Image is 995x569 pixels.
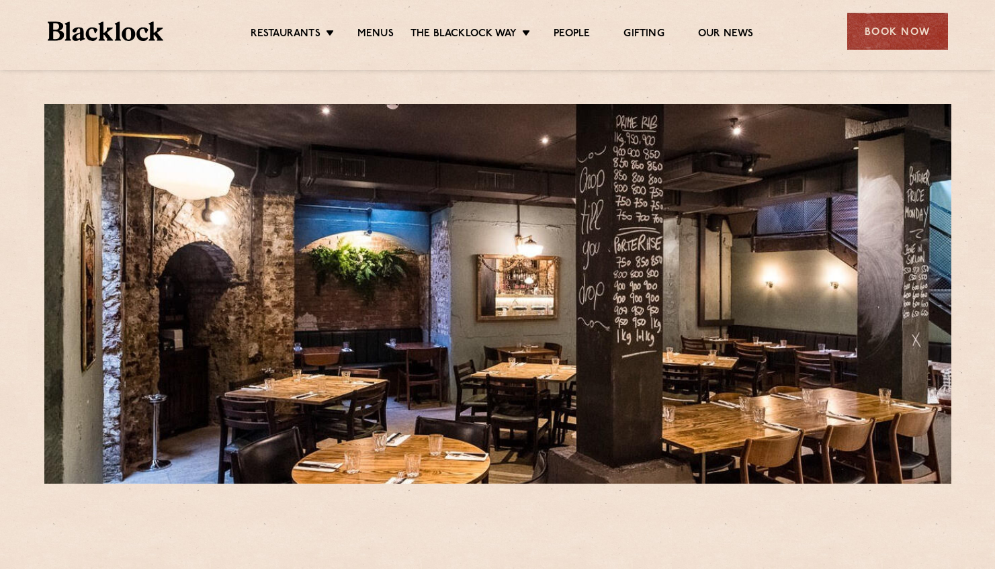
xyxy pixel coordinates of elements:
a: People [554,28,590,42]
a: Our News [698,28,754,42]
a: The Blacklock Way [410,28,517,42]
div: Book Now [847,13,948,50]
a: Restaurants [251,28,320,42]
a: Gifting [623,28,664,42]
a: Menus [357,28,394,42]
img: BL_Textured_Logo-footer-cropped.svg [48,21,164,41]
